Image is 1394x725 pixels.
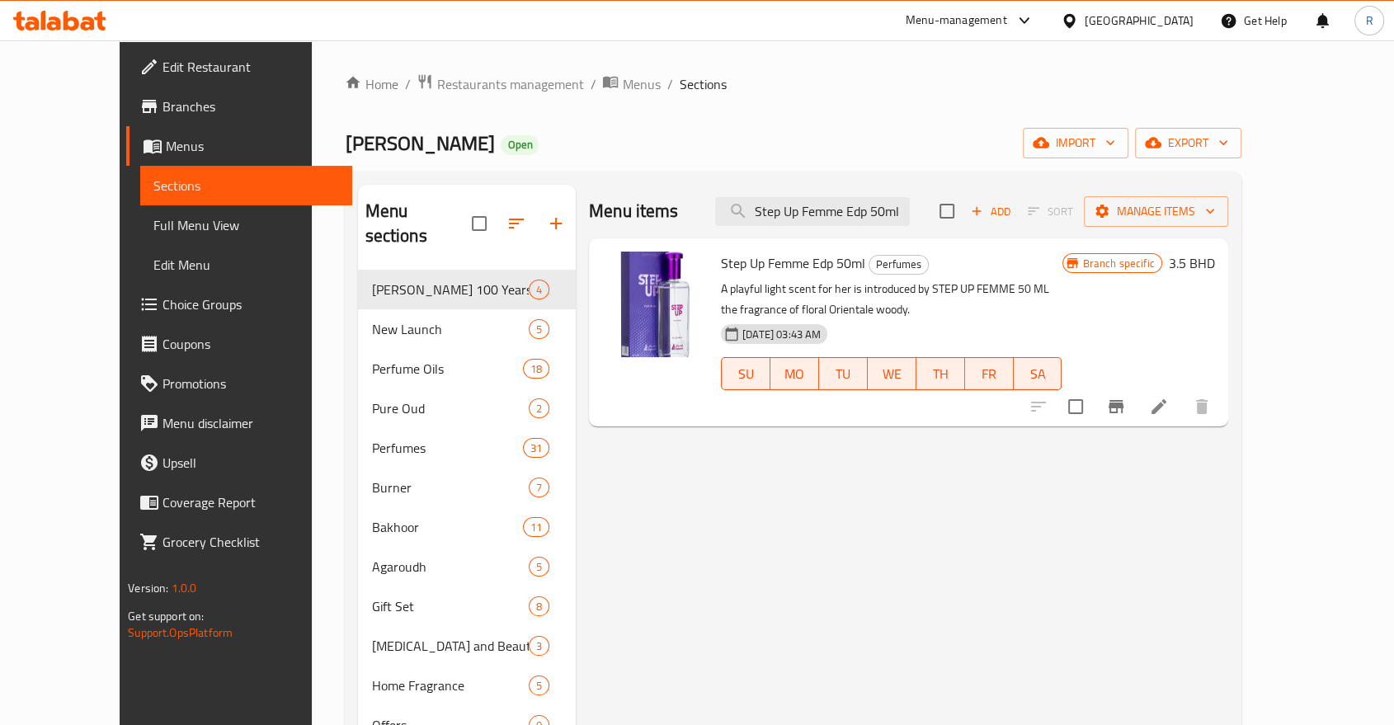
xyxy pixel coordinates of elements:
[126,324,352,364] a: Coupons
[371,636,528,656] div: Skin care and Beauty
[153,176,339,195] span: Sections
[371,398,528,418] span: Pure Oud
[162,57,339,77] span: Edit Restaurant
[126,522,352,562] a: Grocery Checklist
[358,309,576,349] div: New Launch5
[1014,357,1062,390] button: SA
[371,596,528,616] span: Gift Set
[1149,397,1169,417] a: Edit menu item
[462,206,497,241] span: Select all sections
[869,255,928,274] span: Perfumes
[140,166,352,205] a: Sections
[371,557,528,577] div: Agaroudh
[529,478,549,497] div: items
[721,357,770,390] button: SU
[371,280,528,299] div: Asghar Ali 100 Years Limited Edition
[140,245,352,285] a: Edit Menu
[166,136,339,156] span: Menus
[358,507,576,547] div: Bakhoor11
[964,199,1017,224] button: Add
[666,74,672,94] li: /
[404,74,410,94] li: /
[529,676,549,695] div: items
[868,357,916,390] button: WE
[153,255,339,275] span: Edit Menu
[1058,389,1093,424] span: Select to update
[530,401,549,417] span: 2
[916,357,965,390] button: TH
[126,87,352,126] a: Branches
[436,74,583,94] span: Restaurants management
[358,270,576,309] div: [PERSON_NAME] 100 Years Limited Edition4
[524,361,549,377] span: 18
[874,362,910,386] span: WE
[497,204,536,243] span: Sort sections
[530,678,549,694] span: 5
[906,11,1007,31] div: Menu-management
[128,605,204,627] span: Get support on:
[679,74,726,94] span: Sections
[930,194,964,228] span: Select section
[777,362,812,386] span: MO
[371,438,522,458] div: Perfumes
[1135,128,1241,158] button: export
[524,440,549,456] span: 31
[501,138,539,152] span: Open
[371,636,528,656] span: [MEDICAL_DATA] and Beauty
[536,204,576,243] button: Add section
[826,362,861,386] span: TU
[530,599,549,614] span: 8
[162,413,339,433] span: Menu disclaimer
[529,596,549,616] div: items
[1017,199,1084,224] span: Select section first
[128,577,168,599] span: Version:
[371,319,528,339] div: New Launch
[140,205,352,245] a: Full Menu View
[126,443,352,483] a: Upsell
[590,74,596,94] li: /
[622,74,660,94] span: Menus
[972,362,1007,386] span: FR
[371,359,522,379] span: Perfume Oils
[358,586,576,626] div: Gift Set8
[529,280,549,299] div: items
[128,622,233,643] a: Support.OpsPlatform
[371,478,528,497] span: Burner
[365,199,472,248] h2: Menu sections
[819,357,868,390] button: TU
[721,251,865,275] span: Step Up Femme Edp 50ml
[770,357,819,390] button: MO
[371,517,522,537] div: Bakhoor
[126,364,352,403] a: Promotions
[358,626,576,666] div: [MEDICAL_DATA] and Beauty3
[371,676,528,695] div: Home Fragrance
[529,557,549,577] div: items
[923,362,958,386] span: TH
[371,280,528,299] span: [PERSON_NAME] 100 Years Limited Edition
[1036,133,1115,153] span: import
[523,517,549,537] div: items
[529,636,549,656] div: items
[1096,387,1136,426] button: Branch-specific-item
[736,327,827,342] span: [DATE] 03:43 AM
[1020,362,1056,386] span: SA
[162,532,339,552] span: Grocery Checklist
[589,199,679,224] h2: Menu items
[1365,12,1373,30] span: R
[869,255,929,275] div: Perfumes
[1023,128,1128,158] button: import
[529,319,549,339] div: items
[530,559,549,575] span: 5
[358,666,576,705] div: Home Fragrance5
[126,47,352,87] a: Edit Restaurant
[523,438,549,458] div: items
[964,199,1017,224] span: Add item
[524,520,549,535] span: 11
[1097,201,1215,222] span: Manage items
[153,215,339,235] span: Full Menu View
[345,74,398,94] a: Home
[1148,133,1228,153] span: export
[530,480,549,496] span: 7
[126,285,352,324] a: Choice Groups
